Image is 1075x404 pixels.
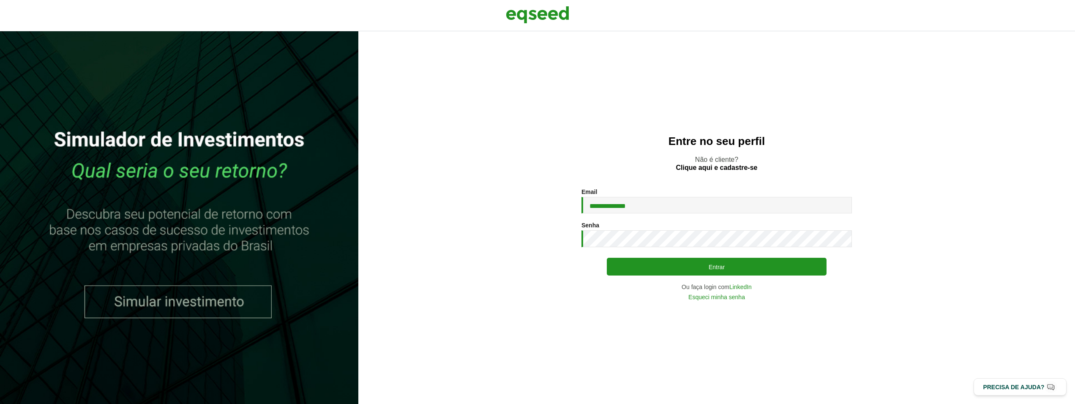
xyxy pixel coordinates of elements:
button: Entrar [607,258,827,276]
div: Ou faça login com [581,284,852,290]
img: EqSeed Logo [506,4,569,25]
label: Email [581,189,597,195]
a: Esqueci minha senha [688,294,745,300]
a: LinkedIn [729,284,752,290]
p: Não é cliente? [375,156,1058,172]
a: Clique aqui e cadastre-se [676,164,758,171]
label: Senha [581,222,599,228]
h2: Entre no seu perfil [375,135,1058,147]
